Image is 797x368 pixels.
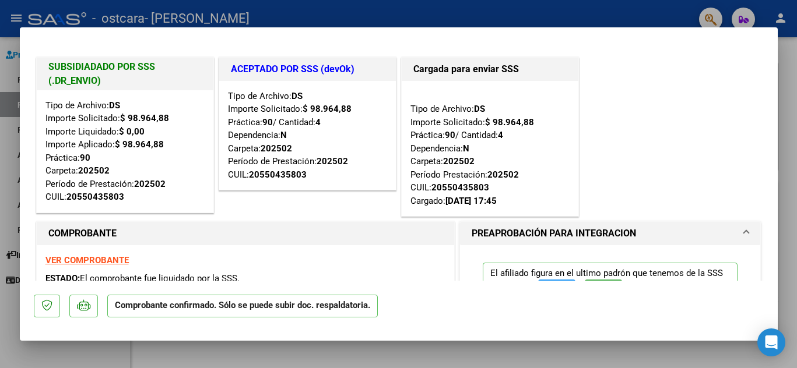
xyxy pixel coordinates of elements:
[485,117,534,128] strong: $ 98.964,88
[280,130,287,140] strong: N
[472,227,636,240] h1: PREAPROBACIÓN PARA INTEGRACION
[317,156,348,167] strong: 202502
[538,279,575,301] button: FTP
[445,196,497,206] strong: [DATE] 17:45
[483,263,738,306] p: El afiliado figura en el ultimo padrón que tenemos de la SSS de
[410,90,570,208] div: Tipo de Archivo: Importe Solicitado: Práctica: / Cantidad: Dependencia: Carpeta: Período Prestaci...
[262,117,273,128] strong: 90
[474,104,485,114] strong: DS
[48,60,202,88] h1: SUBSIDIADADO POR SSS (.DR_ENVIO)
[463,143,469,154] strong: N
[48,228,117,239] strong: COMPROBANTE
[115,139,164,150] strong: $ 98.964,88
[757,328,785,356] div: Open Intercom Messenger
[45,255,129,266] a: VER COMPROBANTE
[445,130,455,140] strong: 90
[292,91,303,101] strong: DS
[443,156,475,167] strong: 202502
[431,181,489,194] div: 20550435803
[585,279,622,301] button: SSS
[120,113,169,123] strong: $ 98.964,88
[80,153,90,163] strong: 90
[487,169,519,180] strong: 202502
[315,117,321,128] strong: 4
[261,143,292,154] strong: 202502
[228,90,387,182] div: Tipo de Archivo: Importe Solicitado: Práctica: / Cantidad: Dependencia: Carpeta: Período de Prest...
[66,190,124,204] div: 20550435803
[80,273,240,284] span: El comprobante fue liquidado por la SSS.
[460,222,761,245] mat-expansion-panel-header: PREAPROBACIÓN PARA INTEGRACION
[45,273,80,284] span: ESTADO:
[78,165,110,176] strong: 202502
[109,100,120,111] strong: DS
[134,179,166,189] strong: 202502
[303,104,352,114] strong: $ 98.964,88
[413,62,567,76] h1: Cargada para enviar SSS
[107,295,378,317] p: Comprobante confirmado. Sólo se puede subir doc. respaldatoria.
[231,62,384,76] h1: ACEPTADO POR SSS (devOk)
[119,126,145,137] strong: $ 0,00
[498,130,503,140] strong: 4
[249,168,307,182] div: 20550435803
[45,99,205,204] div: Tipo de Archivo: Importe Solicitado: Importe Liquidado: Importe Aplicado: Práctica: Carpeta: Perí...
